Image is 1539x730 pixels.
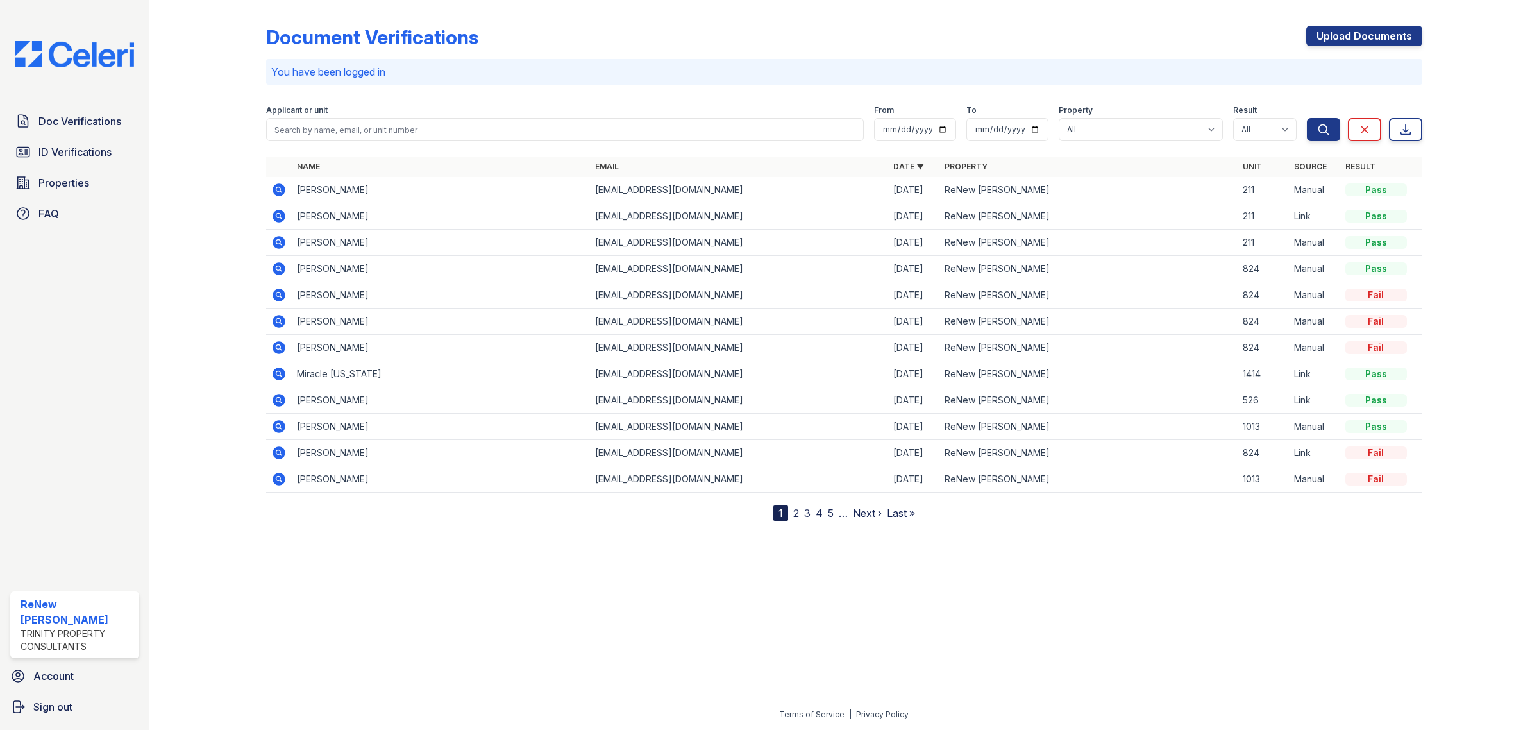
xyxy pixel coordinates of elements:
div: Document Verifications [266,26,478,49]
td: Miracle [US_STATE] [292,361,590,387]
td: Manual [1289,282,1340,309]
div: Pass [1345,262,1407,275]
td: ReNew [PERSON_NAME] [939,282,1238,309]
span: ID Verifications [38,144,112,160]
td: Link [1289,387,1340,414]
td: [DATE] [888,230,939,256]
td: [EMAIL_ADDRESS][DOMAIN_NAME] [590,466,888,493]
td: [PERSON_NAME] [292,309,590,335]
td: [DATE] [888,387,939,414]
td: [PERSON_NAME] [292,230,590,256]
a: Email [595,162,619,171]
td: Link [1289,203,1340,230]
div: Trinity Property Consultants [21,627,134,653]
a: Property [945,162,988,171]
td: 824 [1238,309,1289,335]
a: Source [1294,162,1327,171]
label: Property [1059,105,1093,115]
td: 1414 [1238,361,1289,387]
td: [EMAIL_ADDRESS][DOMAIN_NAME] [590,230,888,256]
div: Fail [1345,446,1407,459]
td: [DATE] [888,282,939,309]
td: [PERSON_NAME] [292,282,590,309]
span: Properties [38,175,89,191]
a: Unit [1243,162,1262,171]
input: Search by name, email, or unit number [266,118,864,141]
td: [PERSON_NAME] [292,335,590,361]
td: [DATE] [888,256,939,282]
label: Applicant or unit [266,105,328,115]
a: Account [5,663,144,689]
a: FAQ [10,201,139,226]
td: ReNew [PERSON_NAME] [939,387,1238,414]
a: 2 [793,507,799,520]
a: ID Verifications [10,139,139,165]
td: [DATE] [888,440,939,466]
a: Upload Documents [1306,26,1422,46]
div: Pass [1345,210,1407,223]
td: 1013 [1238,466,1289,493]
td: Link [1289,361,1340,387]
td: [DATE] [888,466,939,493]
td: Link [1289,440,1340,466]
div: 1 [773,505,788,521]
div: Fail [1345,341,1407,354]
td: [EMAIL_ADDRESS][DOMAIN_NAME] [590,309,888,335]
td: [PERSON_NAME] [292,256,590,282]
td: ReNew [PERSON_NAME] [939,230,1238,256]
td: ReNew [PERSON_NAME] [939,361,1238,387]
td: [PERSON_NAME] [292,414,590,440]
td: Manual [1289,256,1340,282]
a: Doc Verifications [10,108,139,134]
td: [EMAIL_ADDRESS][DOMAIN_NAME] [590,414,888,440]
a: Sign out [5,694,144,720]
a: 5 [828,507,834,520]
div: Pass [1345,183,1407,196]
td: [EMAIL_ADDRESS][DOMAIN_NAME] [590,203,888,230]
td: 1013 [1238,414,1289,440]
div: Pass [1345,368,1407,380]
div: Pass [1345,236,1407,249]
span: Doc Verifications [38,114,121,129]
td: [PERSON_NAME] [292,466,590,493]
label: Result [1233,105,1257,115]
div: ReNew [PERSON_NAME] [21,597,134,627]
span: Sign out [33,699,72,715]
span: FAQ [38,206,59,221]
td: [EMAIL_ADDRESS][DOMAIN_NAME] [590,335,888,361]
a: Name [297,162,320,171]
td: [EMAIL_ADDRESS][DOMAIN_NAME] [590,440,888,466]
td: ReNew [PERSON_NAME] [939,440,1238,466]
td: 824 [1238,440,1289,466]
td: 211 [1238,177,1289,203]
td: [DATE] [888,361,939,387]
a: 3 [804,507,811,520]
label: To [966,105,977,115]
a: Terms of Service [779,709,845,719]
a: 4 [816,507,823,520]
td: [PERSON_NAME] [292,440,590,466]
td: [DATE] [888,335,939,361]
td: 526 [1238,387,1289,414]
p: You have been logged in [271,64,1417,80]
td: Manual [1289,466,1340,493]
td: [PERSON_NAME] [292,203,590,230]
label: From [874,105,894,115]
span: Account [33,668,74,684]
td: [DATE] [888,414,939,440]
td: [PERSON_NAME] [292,387,590,414]
td: 211 [1238,230,1289,256]
a: Last » [887,507,915,520]
td: 824 [1238,256,1289,282]
div: Pass [1345,420,1407,433]
td: [DATE] [888,177,939,203]
td: Manual [1289,335,1340,361]
td: Manual [1289,230,1340,256]
td: [EMAIL_ADDRESS][DOMAIN_NAME] [590,256,888,282]
span: … [839,505,848,521]
div: Pass [1345,394,1407,407]
div: Fail [1345,473,1407,486]
a: Date ▼ [893,162,924,171]
td: ReNew [PERSON_NAME] [939,203,1238,230]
